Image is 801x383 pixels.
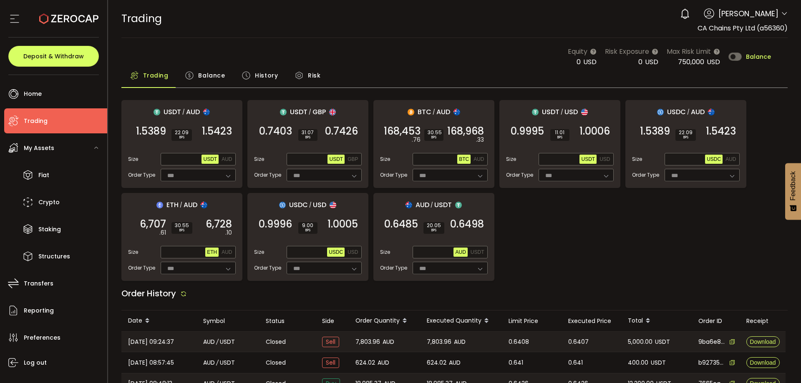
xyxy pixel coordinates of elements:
[222,249,232,255] span: AUD
[378,358,389,368] span: AUD
[24,357,47,369] span: Log out
[24,332,60,344] span: Preferences
[628,358,648,368] span: 400.00
[628,337,652,347] span: 5,000.00
[568,46,587,57] span: Equity
[431,201,433,209] em: /
[632,171,659,179] span: Order Type
[454,337,466,347] span: AUD
[687,108,690,116] em: /
[554,135,566,140] i: BPS
[455,249,466,255] span: AUD
[329,249,343,255] span: USDC
[222,156,232,162] span: AUD
[679,135,693,140] i: BPS
[302,130,314,135] span: 31.07
[416,200,429,210] span: AUD
[312,107,326,117] span: GBP
[428,135,440,140] i: BPS
[698,338,725,346] span: 9ba6e898-b757-436a-9a75-0c757ee03a1f
[182,108,185,116] em: /
[705,155,723,164] button: USDC
[220,337,235,347] span: USDT
[651,358,666,368] span: USDT
[459,156,469,162] span: BTC
[206,220,232,228] span: 6,728
[330,202,336,208] img: usd_portfolio.svg
[159,228,166,237] em: .61
[203,358,215,368] span: AUD
[579,127,610,135] span: 1.0006
[502,316,562,326] div: Limit Price
[254,248,264,256] span: Size
[383,337,394,347] span: AUD
[259,127,292,135] span: 0.7403
[707,57,720,67] span: USD
[605,46,649,57] span: Risk Exposure
[447,127,484,135] span: 168,968
[254,155,264,163] span: Size
[679,130,693,135] span: 22.09
[280,109,287,115] img: usdt_portfolio.svg
[175,228,189,233] i: BPS
[322,337,339,347] span: Sell
[420,314,502,328] div: Executed Quantity
[329,156,343,162] span: USDT
[453,248,467,257] button: AUD
[220,248,234,257] button: AUD
[598,155,612,164] button: USD
[327,155,345,164] button: USDT
[554,130,566,135] span: 11.01
[577,57,581,67] span: 0
[216,358,219,368] em: /
[279,202,286,208] img: usdc_portfolio.svg
[128,358,174,368] span: [DATE] 08:57:45
[436,107,450,117] span: AUD
[564,107,578,117] span: USD
[704,293,801,383] iframe: Chat Widget
[290,107,307,117] span: USDT
[621,314,692,328] div: Total
[24,305,54,317] span: Reporting
[156,202,163,208] img: eth_portfolio.svg
[128,248,138,256] span: Size
[434,200,452,210] span: USDT
[24,88,42,100] span: Home
[302,223,314,228] span: 9.00
[380,248,390,256] span: Size
[38,196,60,208] span: Crypto
[23,53,84,59] span: Deposit & Withdraw
[38,250,70,263] span: Structures
[691,107,705,117] span: AUD
[202,155,219,164] button: USDT
[698,23,788,33] span: CA Chains Pty Ltd (a56360)
[568,337,589,347] span: 0.6407
[121,288,176,299] span: Order History
[302,135,314,140] i: BPS
[453,109,460,115] img: aud_portfolio.svg
[692,316,740,326] div: Order ID
[220,358,235,368] span: USDT
[506,171,533,179] span: Order Type
[140,220,166,228] span: 6,707
[704,293,801,383] div: 聊天小组件
[708,109,715,115] img: aud_portfolio.svg
[254,171,281,179] span: Order Type
[225,228,232,237] em: .10
[203,109,210,115] img: aud_portfolio.svg
[427,223,441,228] span: 20.05
[412,135,421,144] em: .76
[583,57,597,67] span: USD
[667,107,686,117] span: USDC
[707,156,721,162] span: USDC
[471,249,484,255] span: USDT
[202,127,232,135] span: 1.5423
[427,228,441,233] i: BPS
[418,107,431,117] span: BTC
[121,314,196,328] div: Date
[24,142,54,154] span: My Assets
[355,358,375,368] span: 624.02
[175,223,189,228] span: 30.55
[184,200,197,210] span: AUD
[259,220,292,228] span: 0.9996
